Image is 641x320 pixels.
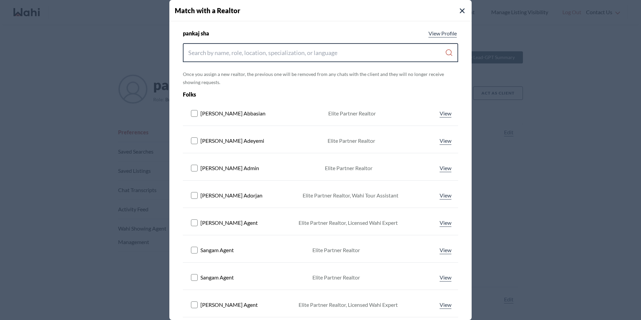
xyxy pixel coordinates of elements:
[183,90,403,99] div: Folks
[438,109,453,117] a: View profile
[188,47,445,59] input: Search input
[328,109,376,117] div: Elite Partner Realtor
[183,29,209,37] span: pankaj sha
[325,164,372,172] div: Elite Partner Realtor
[312,246,360,254] div: Elite Partner Realtor
[200,137,264,145] span: [PERSON_NAME] Adeyemi
[175,5,472,16] h4: Match with a Realtor
[299,219,398,227] div: Elite Partner Realtor, Licensed Wahi Expert
[200,191,262,199] span: [PERSON_NAME] Adorjan
[200,164,259,172] span: [PERSON_NAME] Admin
[299,301,398,309] div: Elite Partner Realtor, Licensed Wahi Expert
[200,301,258,309] span: [PERSON_NAME] Agent
[312,273,360,282] div: Elite Partner Realtor
[458,7,466,15] button: Close Modal
[438,301,453,309] a: View profile
[328,137,375,145] div: Elite Partner Realtor
[438,219,453,227] a: View profile
[438,164,453,172] a: View profile
[438,246,453,254] a: View profile
[200,273,234,282] span: Sangam Agent
[438,273,453,282] a: View profile
[303,191,398,199] div: Elite Partner Realtor, Wahi Tour Assistant
[427,29,458,37] a: View profile
[200,109,266,117] span: [PERSON_NAME] Abbasian
[438,191,453,199] a: View profile
[438,137,453,145] a: View profile
[200,219,258,227] span: [PERSON_NAME] Agent
[183,70,458,86] p: Once you assign a new realtor, the previous one will be removed from any chats with the client an...
[200,246,234,254] span: Sangam Agent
